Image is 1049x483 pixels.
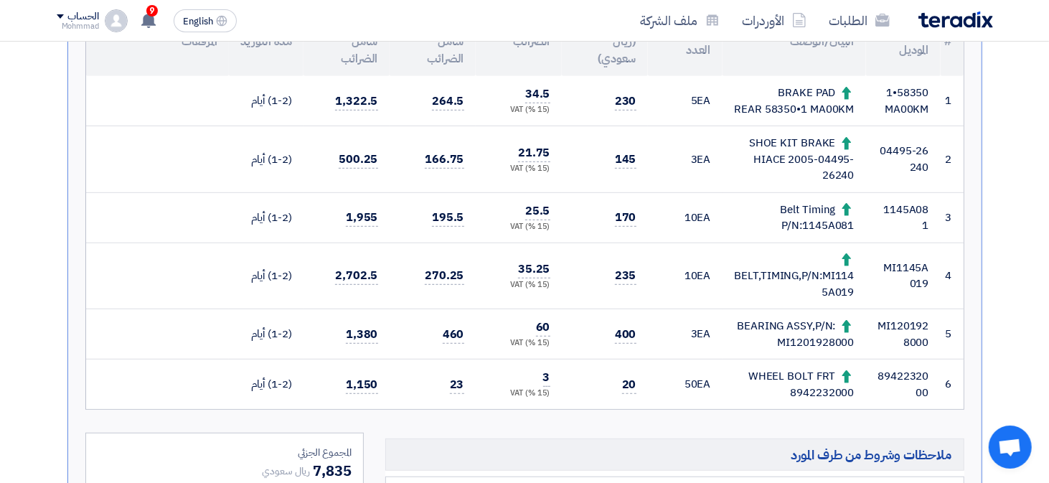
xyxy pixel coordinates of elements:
[476,7,562,76] th: الضرائب
[941,309,964,360] td: 5
[941,360,964,410] td: 6
[615,93,636,111] span: 230
[685,376,697,392] span: 50
[866,192,941,243] td: 1145A081
[183,17,213,27] span: English
[941,76,964,126] td: 1
[450,376,464,394] span: 23
[229,309,304,360] td: (1-2) أيام
[432,209,464,227] span: 195.5
[734,252,855,301] div: BELT,TIMING,P/N:MI1145A019
[648,192,723,243] td: EA
[691,93,697,108] span: 5
[487,388,550,400] div: (15 %) VAT
[313,460,352,482] span: 7,835
[525,202,550,220] span: 25.5
[304,7,390,76] th: الإجمالي شامل الضرائب
[385,439,964,471] h5: ملاحظات وشروط من طرف المورد
[562,7,648,76] th: سعر الوحدة (ريال سعودي)
[432,93,464,111] span: 264.5
[335,93,377,111] span: 1,322.5
[525,85,550,103] span: 34.5
[425,267,464,285] span: 270.25
[443,326,464,344] span: 460
[622,376,636,394] span: 20
[723,7,866,76] th: البيان/الوصف
[146,5,158,17] span: 9
[648,243,723,309] td: EA
[174,9,237,32] button: English
[866,243,941,309] td: MI1145A019
[339,151,377,169] span: 500.25
[685,210,697,225] span: 10
[543,369,550,387] span: 3
[989,426,1032,469] div: دردشة مفتوحة
[487,279,550,291] div: (15 %) VAT
[346,326,378,344] span: 1,380
[229,243,304,309] td: (1-2) أيام
[425,151,464,169] span: 166.75
[866,7,941,76] th: الكود/الموديل
[487,104,550,116] div: (15 %) VAT
[536,319,550,337] span: 60
[866,309,941,360] td: MI1201928000
[734,85,855,117] div: BRAKE PAD REAR 58350•1 MA00KM
[941,7,964,76] th: #
[105,9,128,32] img: profile_test.png
[941,192,964,243] td: 3
[615,209,636,227] span: 170
[866,126,941,193] td: 04495-26240
[648,76,723,126] td: EA
[487,163,550,175] div: (15 %) VAT
[685,268,697,283] span: 10
[731,4,818,37] a: الأوردرات
[346,376,378,394] span: 1,150
[941,243,964,309] td: 4
[390,7,476,76] th: سعر الوحدة شامل الضرائب
[518,261,550,278] span: 35.25
[57,22,99,30] div: Mohmmad
[734,318,855,350] div: BEARING ASSY,P/N: MI1201928000
[818,4,901,37] a: الطلبات
[229,192,304,243] td: (1-2) أيام
[941,126,964,193] td: 2
[629,4,731,37] a: ملف الشركة
[691,151,697,167] span: 3
[68,11,99,23] div: الحساب
[229,360,304,410] td: (1-2) أيام
[229,126,304,193] td: (1-2) أيام
[487,221,550,233] div: (15 %) VAT
[615,267,636,285] span: 235
[866,360,941,410] td: 8942232000
[615,151,636,169] span: 145
[487,337,550,350] div: (15 %) VAT
[229,76,304,126] td: (1-2) أيام
[648,360,723,410] td: EA
[734,135,855,184] div: SHOE KIT BRAKE HIACE 2005-04495-26240
[98,445,352,460] div: المجموع الجزئي
[262,464,310,479] span: ريال سعودي
[229,7,304,76] th: مدة التوريد
[648,7,723,76] th: الكمية/العدد
[335,267,377,285] span: 2,702.5
[615,326,636,344] span: 400
[734,368,855,400] div: WHEEL BOLT FRT 8942232000
[866,76,941,126] td: 58350•1 MA00KM
[346,209,378,227] span: 1,955
[518,144,550,162] span: 21.75
[734,202,855,234] div: Belt Timing P/N:1145A081
[86,7,229,76] th: المرفقات
[918,11,993,28] img: Teradix logo
[648,309,723,360] td: EA
[691,326,697,342] span: 3
[648,126,723,193] td: EA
